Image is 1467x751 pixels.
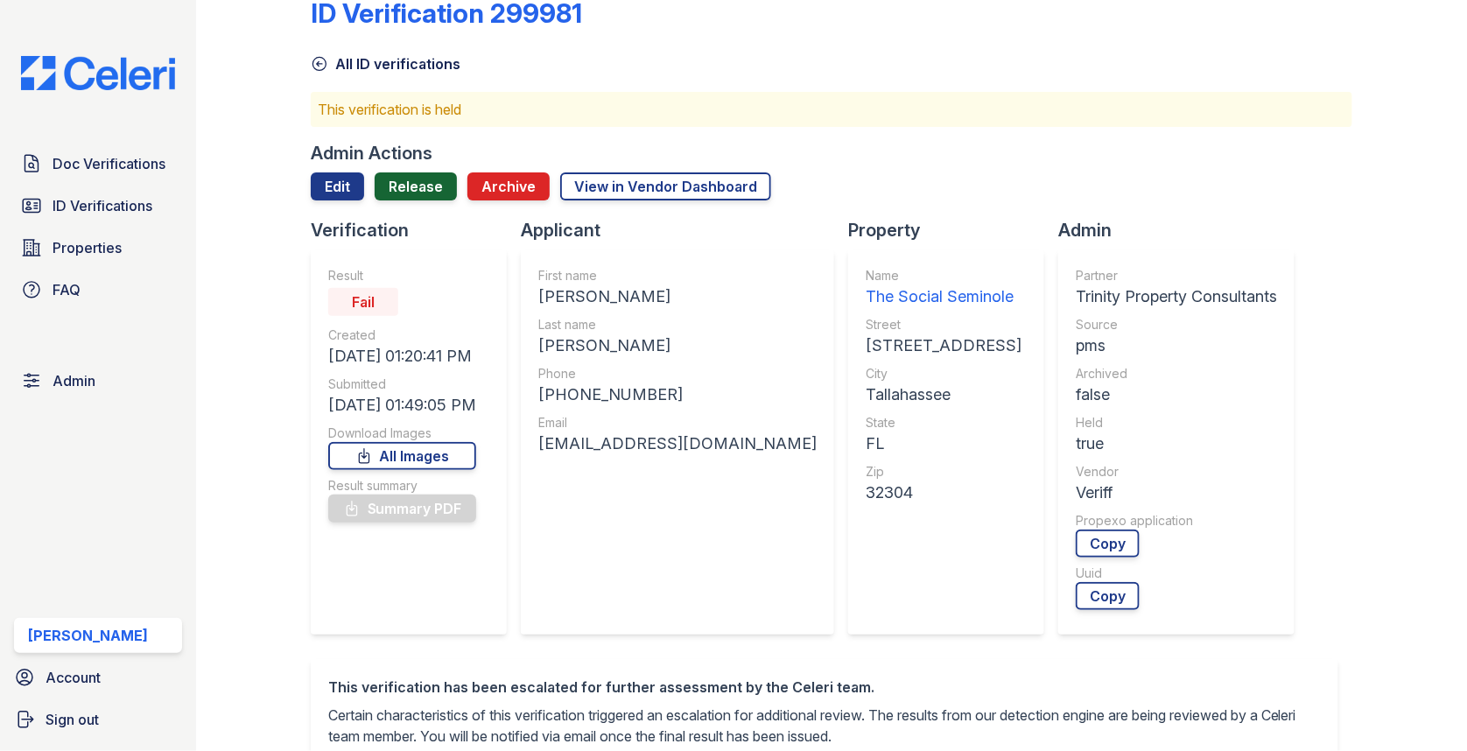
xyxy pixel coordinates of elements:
[1076,365,1277,383] div: Archived
[866,333,1021,358] div: [STREET_ADDRESS]
[1076,512,1277,530] div: Propexo application
[328,425,476,442] div: Download Images
[7,56,189,90] img: CE_Logo_Blue-a8612792a0a2168367f1c8372b55b34899dd931a85d93a1a3d3e32e68fde9ad4.png
[375,172,457,200] a: Release
[328,477,476,495] div: Result summary
[311,218,521,242] div: Verification
[1076,463,1277,481] div: Vendor
[311,172,364,200] a: Edit
[538,316,817,333] div: Last name
[328,393,476,418] div: [DATE] 01:49:05 PM
[53,279,81,300] span: FAQ
[328,344,476,368] div: [DATE] 01:20:41 PM
[538,267,817,284] div: First name
[538,432,817,456] div: [EMAIL_ADDRESS][DOMAIN_NAME]
[1076,333,1277,358] div: pms
[866,481,1021,505] div: 32304
[1076,432,1277,456] div: true
[1076,530,1140,558] a: Copy
[53,370,95,391] span: Admin
[866,284,1021,309] div: The Social Seminole
[538,414,817,432] div: Email
[311,53,460,74] a: All ID verifications
[1058,218,1309,242] div: Admin
[866,365,1021,383] div: City
[7,702,189,737] a: Sign out
[1076,267,1277,284] div: Partner
[467,172,550,200] button: Archive
[1076,383,1277,407] div: false
[28,625,148,646] div: [PERSON_NAME]
[53,237,122,258] span: Properties
[1076,284,1277,309] div: Trinity Property Consultants
[521,218,848,242] div: Applicant
[1076,481,1277,505] div: Veriff
[866,316,1021,333] div: Street
[1076,565,1277,582] div: Uuid
[14,146,182,181] a: Doc Verifications
[14,230,182,265] a: Properties
[538,383,817,407] div: [PHONE_NUMBER]
[53,195,152,216] span: ID Verifications
[311,141,432,165] div: Admin Actions
[53,153,165,174] span: Doc Verifications
[14,188,182,223] a: ID Verifications
[328,326,476,344] div: Created
[538,365,817,383] div: Phone
[318,99,1345,120] p: This verification is held
[328,442,476,470] a: All Images
[866,383,1021,407] div: Tallahassee
[328,288,398,316] div: Fail
[1076,414,1277,432] div: Held
[866,463,1021,481] div: Zip
[1076,316,1277,333] div: Source
[866,414,1021,432] div: State
[14,272,182,307] a: FAQ
[328,677,1321,698] div: This verification has been escalated for further assessment by the Celeri team.
[866,432,1021,456] div: FL
[848,218,1058,242] div: Property
[538,333,817,358] div: [PERSON_NAME]
[560,172,771,200] a: View in Vendor Dashboard
[866,267,1021,309] a: Name The Social Seminole
[328,375,476,393] div: Submitted
[14,363,182,398] a: Admin
[1076,582,1140,610] a: Copy
[866,267,1021,284] div: Name
[328,705,1321,747] p: Certain characteristics of this verification triggered an escalation for additional review. The r...
[538,284,817,309] div: [PERSON_NAME]
[328,267,476,284] div: Result
[46,709,99,730] span: Sign out
[46,667,101,688] span: Account
[7,660,189,695] a: Account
